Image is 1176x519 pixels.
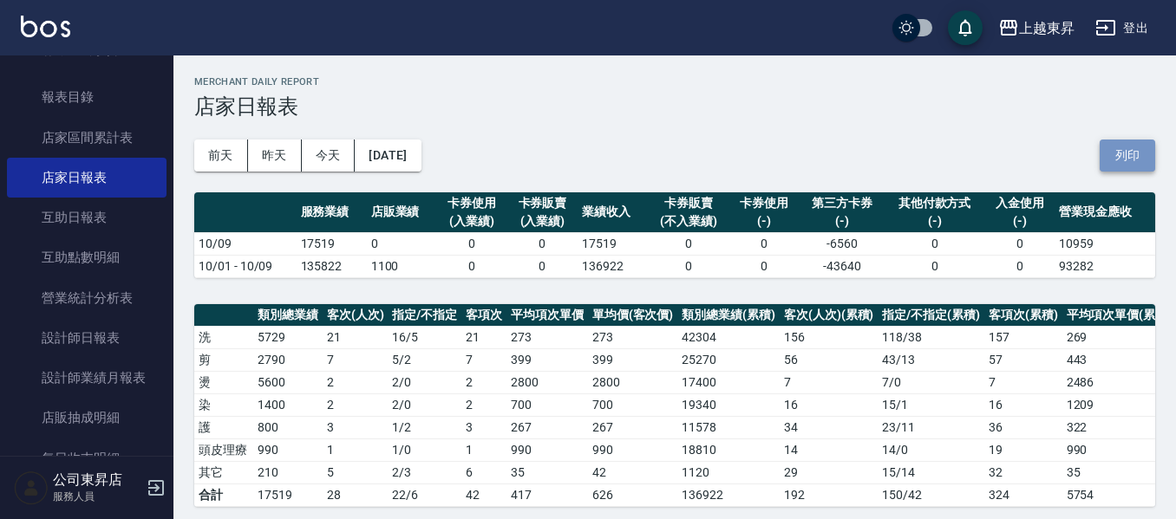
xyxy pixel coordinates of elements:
[588,348,678,371] td: 399
[297,255,367,277] td: 135822
[388,304,461,327] th: 指定/不指定
[388,348,461,371] td: 5 / 2
[323,483,389,506] td: 28
[991,10,1081,46] button: 上越東昇
[388,461,461,483] td: 2 / 3
[253,483,323,506] td: 17519
[677,416,780,438] td: 11578
[578,232,648,255] td: 17519
[388,416,461,438] td: 1 / 2
[677,348,780,371] td: 25270
[507,255,578,277] td: 0
[984,348,1062,371] td: 57
[648,255,728,277] td: 0
[677,461,780,483] td: 1120
[461,416,506,438] td: 3
[388,393,461,416] td: 2 / 0
[780,304,879,327] th: 客次(人次)(累積)
[1055,232,1155,255] td: 10959
[984,371,1062,393] td: 7
[984,461,1062,483] td: 32
[323,326,389,348] td: 21
[878,304,984,327] th: 指定/不指定(累積)
[506,371,588,393] td: 2800
[7,77,167,117] a: 報表目錄
[355,139,421,172] button: [DATE]
[253,438,323,461] td: 990
[989,212,1050,230] div: (-)
[506,438,588,461] td: 990
[194,416,253,438] td: 護
[984,326,1062,348] td: 157
[780,371,879,393] td: 7
[1055,255,1155,277] td: 93282
[441,194,503,212] div: 卡券使用
[506,304,588,327] th: 平均項次單價
[506,461,588,483] td: 35
[437,232,507,255] td: 0
[323,348,389,371] td: 7
[652,194,724,212] div: 卡券販賣
[7,158,167,198] a: 店家日報表
[388,326,461,348] td: 16 / 5
[728,255,799,277] td: 0
[253,461,323,483] td: 210
[677,393,780,416] td: 19340
[253,326,323,348] td: 5729
[803,194,879,212] div: 第三方卡券
[437,255,507,277] td: 0
[578,192,648,233] th: 業績收入
[323,393,389,416] td: 2
[588,393,678,416] td: 700
[461,461,506,483] td: 6
[512,194,573,212] div: 卡券販賣
[323,438,389,461] td: 1
[323,371,389,393] td: 2
[7,198,167,237] a: 互助日報表
[780,348,879,371] td: 56
[1019,17,1075,39] div: 上越東昇
[677,304,780,327] th: 類別總業績(累積)
[7,318,167,358] a: 設計師日報表
[733,194,794,212] div: 卡券使用
[512,212,573,230] div: (入業績)
[780,461,879,483] td: 29
[984,416,1062,438] td: 36
[677,483,780,506] td: 136922
[948,10,983,45] button: save
[297,192,367,233] th: 服務業績
[21,16,70,37] img: Logo
[253,416,323,438] td: 800
[253,304,323,327] th: 類別總業績
[253,393,323,416] td: 1400
[506,393,588,416] td: 700
[885,255,984,277] td: 0
[194,393,253,416] td: 染
[588,416,678,438] td: 267
[248,139,302,172] button: 昨天
[803,212,879,230] div: (-)
[889,194,980,212] div: 其他付款方式
[253,348,323,371] td: 2790
[194,255,297,277] td: 10/01 - 10/09
[878,461,984,483] td: 15 / 14
[984,483,1062,506] td: 324
[506,416,588,438] td: 267
[578,255,648,277] td: 136922
[194,483,253,506] td: 合計
[441,212,503,230] div: (入業績)
[461,348,506,371] td: 7
[323,461,389,483] td: 5
[388,438,461,461] td: 1 / 0
[302,139,356,172] button: 今天
[194,192,1155,278] table: a dense table
[7,398,167,438] a: 店販抽成明細
[588,371,678,393] td: 2800
[388,371,461,393] td: 2 / 0
[194,326,253,348] td: 洗
[728,232,799,255] td: 0
[1055,192,1155,233] th: 營業現金應收
[878,371,984,393] td: 7 / 0
[367,232,437,255] td: 0
[677,438,780,461] td: 18810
